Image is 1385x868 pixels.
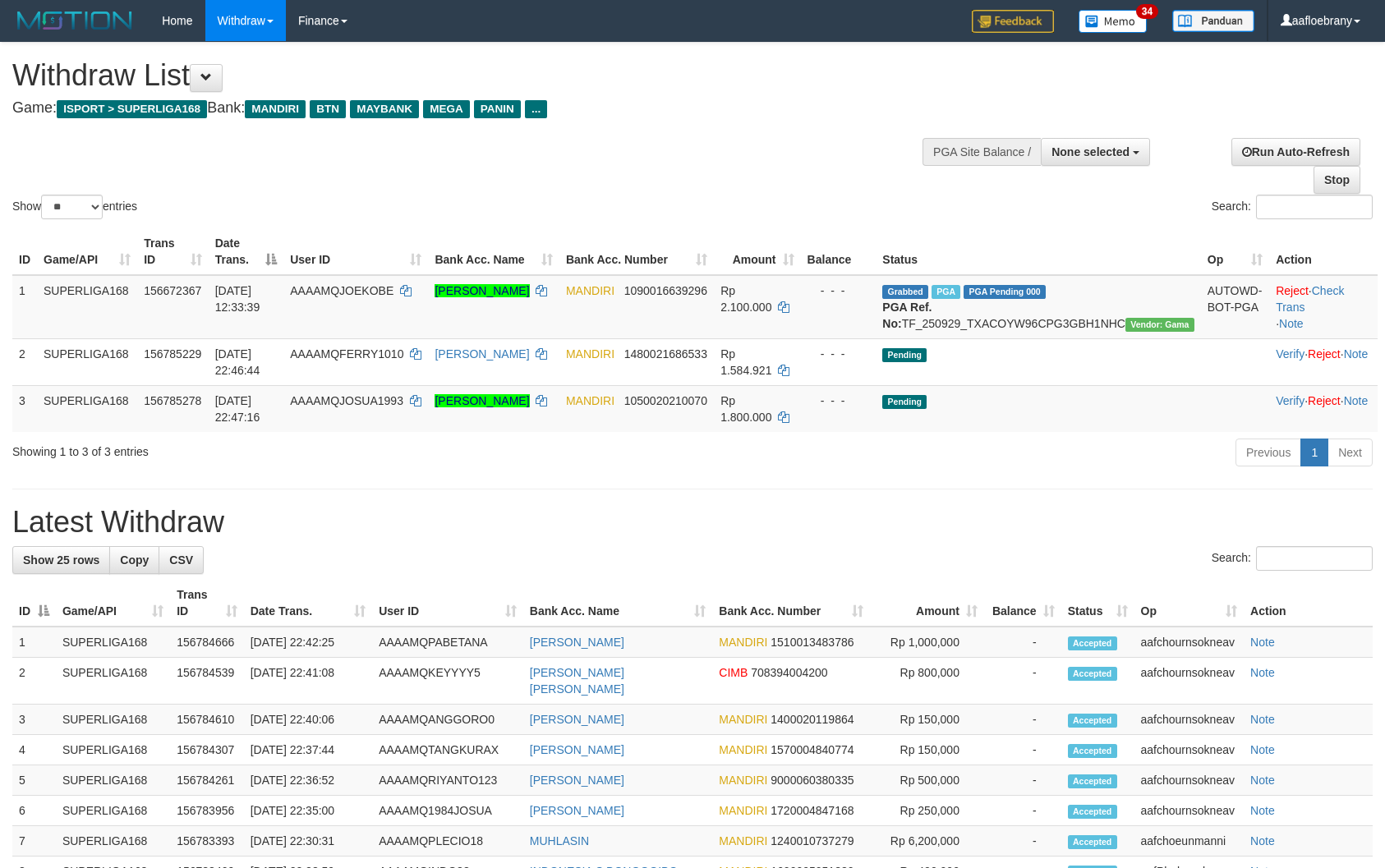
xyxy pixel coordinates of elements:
[530,804,624,817] a: [PERSON_NAME]
[808,282,870,299] div: - - -
[624,394,707,407] span: Copy 1050020210070 to clipboard
[870,765,984,796] td: Rp 500,000
[170,627,244,658] td: 156784666
[109,546,159,574] a: Copy
[1201,275,1269,339] td: AUTOWD-BOT-PGA
[1276,284,1344,314] a: Check Trans
[719,834,767,847] span: MANDIRI
[1250,666,1275,679] a: Note
[719,743,767,756] span: MANDIRI
[144,284,201,297] span: 156672367
[870,705,984,735] td: Rp 150,000
[170,705,244,735] td: 156784610
[719,666,748,679] span: CIMB
[1256,195,1373,219] input: Search:
[808,393,870,409] div: - - -
[1250,743,1275,756] a: Note
[1134,796,1245,826] td: aafchournsokneav
[12,796,56,826] td: 6
[559,228,714,275] th: Bank Acc. Number: activate to sort column ascending
[1276,347,1304,361] a: Verify
[870,627,984,658] td: Rp 1,000,000
[428,228,559,275] th: Bank Acc. Name: activate to sort column ascending
[1134,826,1245,857] td: aafchoeunmanni
[870,580,984,627] th: Amount: activate to sort column ascending
[56,765,170,796] td: SUPERLIGA168
[876,275,1200,339] td: TF_250929_TXACOYW96CPG3GBH1NHC
[1061,580,1134,627] th: Status: activate to sort column ascending
[719,774,767,787] span: MANDIRI
[372,580,523,627] th: User ID: activate to sort column ascending
[964,285,1046,299] span: PGA Pending
[984,826,1061,857] td: -
[1079,10,1148,33] img: Button%20Memo.svg
[771,713,854,726] span: Copy 1400020119864 to clipboard
[372,796,523,826] td: AAAAMQ1984JOSUA
[719,804,767,817] span: MANDIRI
[530,743,624,756] a: [PERSON_NAME]
[1201,228,1269,275] th: Op: activate to sort column ascending
[882,348,927,362] span: Pending
[1308,347,1341,361] a: Reject
[1172,10,1254,32] img: panduan.png
[1300,439,1328,466] a: 1
[1231,138,1360,166] a: Run Auto-Refresh
[1269,275,1378,339] td: · ·
[1269,228,1378,275] th: Action
[1314,166,1360,194] a: Stop
[719,636,767,649] span: MANDIRI
[876,228,1200,275] th: Status
[1134,627,1245,658] td: aafchournsokneav
[244,765,373,796] td: [DATE] 22:36:52
[1068,714,1117,728] span: Accepted
[566,347,614,361] span: MANDIRI
[1051,145,1130,158] span: None selected
[170,796,244,826] td: 156783956
[12,735,56,765] td: 4
[170,658,244,705] td: 156784539
[1134,705,1245,735] td: aafchournsokneav
[215,394,260,424] span: [DATE] 22:47:16
[12,59,907,92] h1: Withdraw List
[870,658,984,705] td: Rp 800,000
[530,666,624,696] a: [PERSON_NAME] [PERSON_NAME]
[12,385,37,432] td: 3
[624,347,707,361] span: Copy 1480021686533 to clipboard
[12,338,37,385] td: 2
[525,100,547,118] span: ...
[159,546,204,574] a: CSV
[1041,138,1150,166] button: None selected
[1269,385,1378,432] td: · ·
[12,627,56,658] td: 1
[1068,636,1117,650] span: Accepted
[882,285,928,299] span: Grabbed
[435,347,529,361] a: [PERSON_NAME]
[350,100,419,118] span: MAYBANK
[244,826,373,857] td: [DATE] 22:30:31
[1344,347,1369,361] a: Note
[23,553,99,567] span: Show 25 rows
[12,826,56,857] td: 7
[984,627,1061,658] td: -
[1134,765,1245,796] td: aafchournsokneav
[12,100,907,117] h4: Game: Bank:
[771,834,854,847] span: Copy 1240010737279 to clipboard
[283,228,428,275] th: User ID: activate to sort column ascending
[290,394,403,407] span: AAAAMQJOSUA1993
[530,834,589,847] a: MUHLASIN
[1256,546,1373,571] input: Search:
[56,826,170,857] td: SUPERLIGA168
[37,228,137,275] th: Game/API: activate to sort column ascending
[144,347,201,361] span: 156785229
[372,627,523,658] td: AAAAMQPABETANA
[170,735,244,765] td: 156784307
[1136,4,1158,19] span: 34
[170,580,244,627] th: Trans ID: activate to sort column ascending
[984,580,1061,627] th: Balance: activate to sort column ascending
[720,394,771,424] span: Rp 1.800.000
[12,580,56,627] th: ID: activate to sort column descending
[972,10,1054,33] img: Feedback.jpg
[12,705,56,735] td: 3
[41,195,103,219] select: Showentries
[290,347,403,361] span: AAAAMQFERRY1010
